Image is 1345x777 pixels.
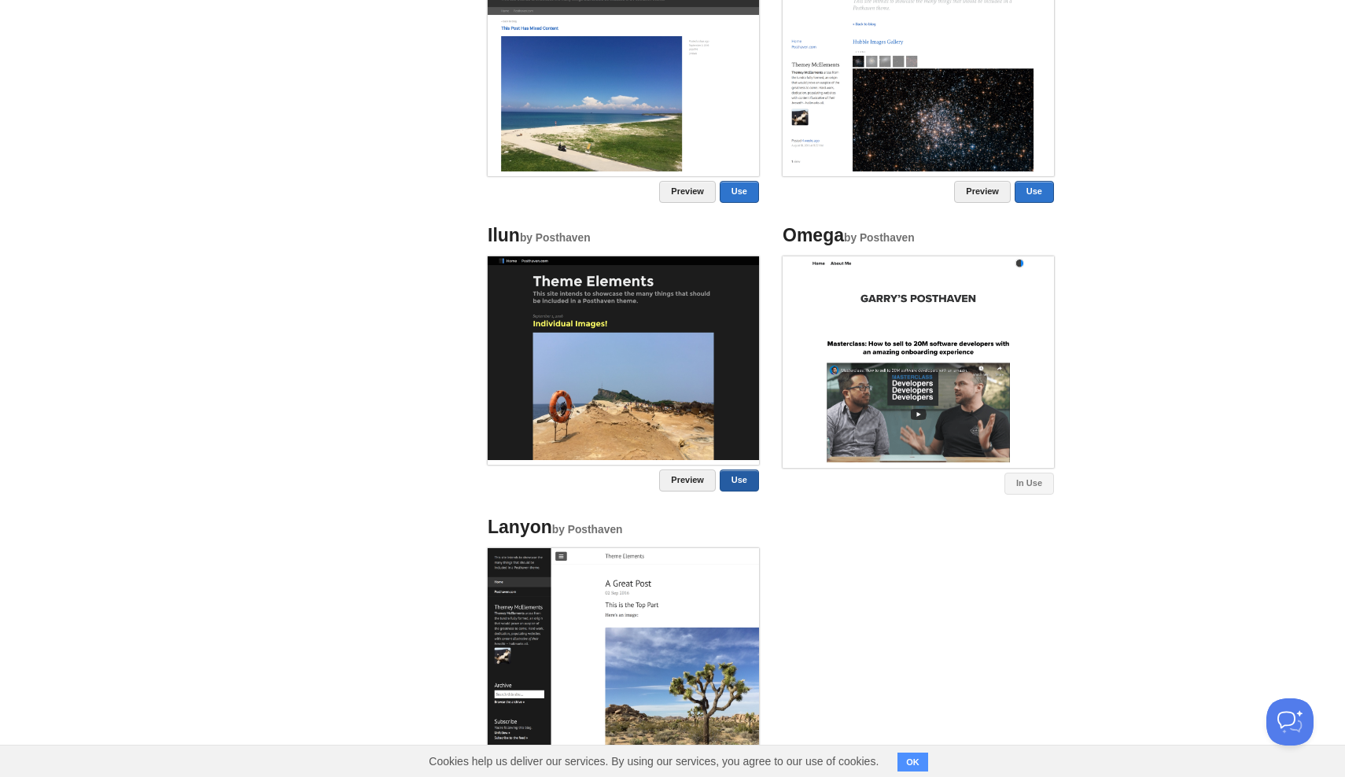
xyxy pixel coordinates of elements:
[1004,473,1054,495] a: In Use
[488,256,759,460] img: Screenshot
[720,470,759,492] a: Use
[552,524,623,536] small: by Posthaven
[1015,181,1054,203] a: Use
[488,226,759,245] h4: Ilun
[413,746,894,777] span: Cookies help us deliver our services. By using our services, you agree to our use of cookies.
[488,517,759,537] h4: Lanyon
[783,226,1054,245] h4: Omega
[897,753,928,771] button: OK
[1266,698,1314,746] iframe: Help Scout Beacon - Open
[659,470,716,492] a: Preview
[659,181,716,203] a: Preview
[720,181,759,203] a: Use
[488,548,759,752] img: Screenshot
[844,232,915,244] small: by Posthaven
[520,232,591,244] small: by Posthaven
[954,181,1011,203] a: Preview
[783,256,1054,462] img: Screenshot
